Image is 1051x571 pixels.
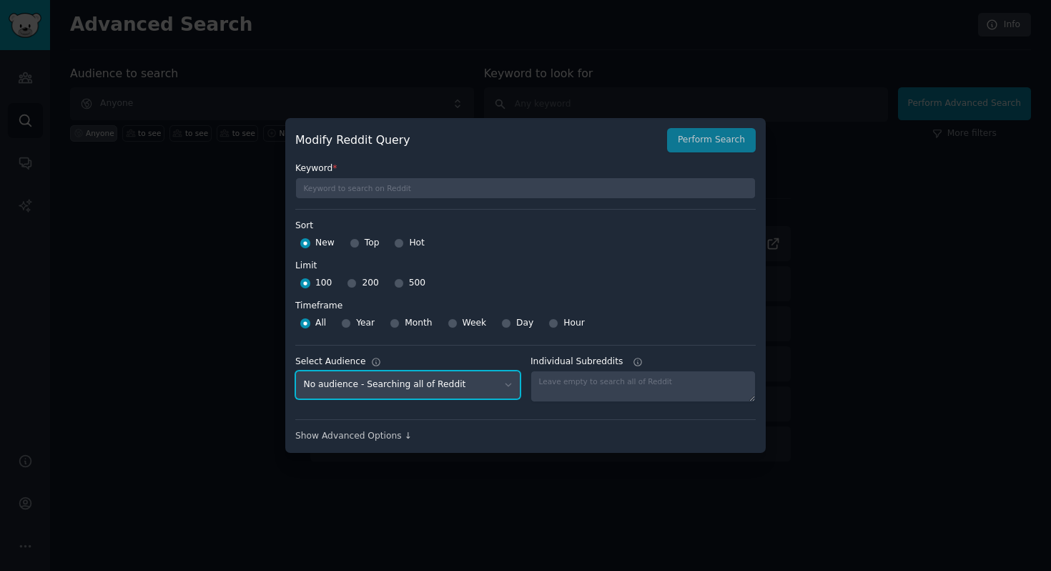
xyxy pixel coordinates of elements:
span: Week [463,317,487,330]
span: Hour [563,317,585,330]
div: Limit [295,260,317,273]
label: Timeframe [295,295,756,313]
span: New [315,237,335,250]
span: Month [405,317,432,330]
span: Top [365,237,380,250]
input: Keyword to search on Reddit [295,177,756,199]
div: Show Advanced Options ↓ [295,430,756,443]
span: 500 [409,277,425,290]
span: Year [356,317,375,330]
span: Day [516,317,533,330]
label: Individual Subreddits [531,356,756,369]
span: Hot [409,237,425,250]
div: Select Audience [295,356,366,369]
h2: Modify Reddit Query [295,132,659,150]
label: Keyword [295,162,756,175]
span: 100 [315,277,332,290]
span: All [315,317,326,330]
label: Sort [295,220,756,233]
span: 200 [362,277,378,290]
